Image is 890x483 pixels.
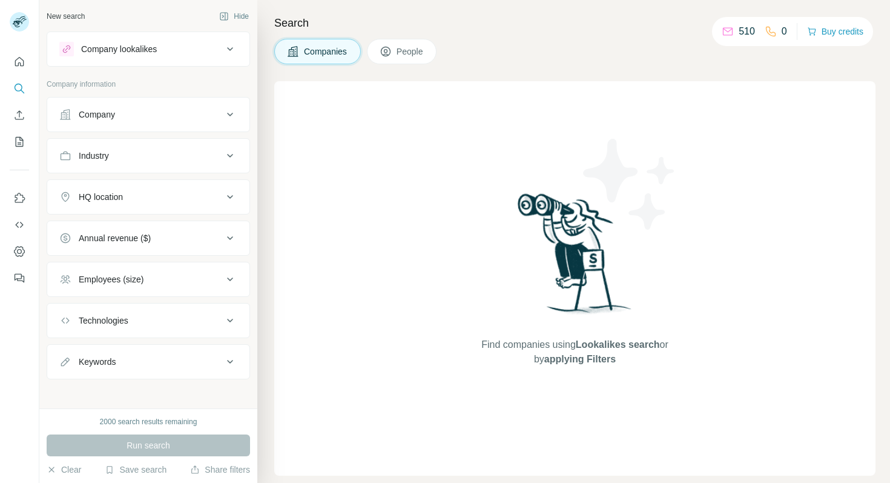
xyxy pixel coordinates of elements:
[47,224,249,253] button: Annual revenue ($)
[47,464,81,476] button: Clear
[79,273,143,285] div: Employees (size)
[304,45,348,58] span: Companies
[105,464,166,476] button: Save search
[79,108,115,121] div: Company
[47,11,85,22] div: New search
[739,24,755,39] p: 510
[79,315,128,327] div: Technologies
[397,45,424,58] span: People
[47,79,250,90] p: Company information
[47,182,249,212] button: HQ location
[512,190,638,325] img: Surfe Illustration - Woman searching with binoculars
[544,354,616,364] span: applying Filters
[10,241,29,262] button: Dashboard
[79,150,109,162] div: Industry
[47,265,249,294] button: Employees (size)
[10,78,29,99] button: Search
[79,191,123,203] div: HQ location
[10,131,29,153] button: My lists
[190,464,250,476] button: Share filters
[47,306,249,335] button: Technologies
[100,416,197,427] div: 2000 search results remaining
[211,7,257,25] button: Hide
[782,24,787,39] p: 0
[79,232,151,244] div: Annual revenue ($)
[10,214,29,236] button: Use Surfe API
[10,187,29,209] button: Use Surfe on LinkedIn
[575,130,684,239] img: Surfe Illustration - Stars
[81,43,157,55] div: Company lookalikes
[807,23,863,40] button: Buy credits
[10,104,29,126] button: Enrich CSV
[47,100,249,129] button: Company
[478,338,671,367] span: Find companies using or by
[274,15,875,32] h4: Search
[47,347,249,376] button: Keywords
[10,51,29,73] button: Quick start
[576,339,660,350] span: Lookalikes search
[10,267,29,289] button: Feedback
[47,35,249,64] button: Company lookalikes
[79,356,116,368] div: Keywords
[47,141,249,170] button: Industry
